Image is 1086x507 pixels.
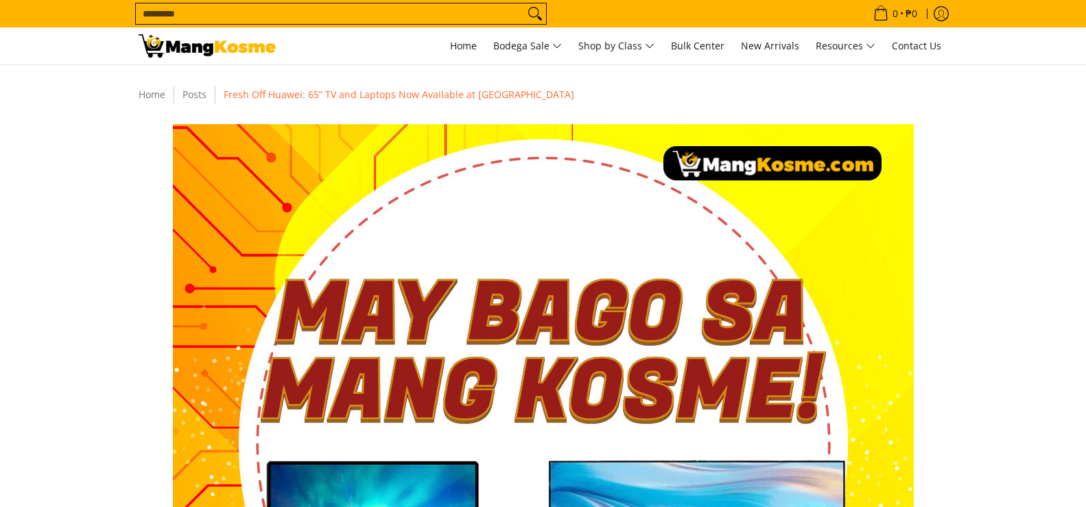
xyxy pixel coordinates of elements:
button: Search [524,3,546,24]
a: Bodega Sale [486,27,569,64]
a: New Arrivals [734,27,806,64]
span: Bodega Sale [493,38,562,55]
span: Shop by Class [578,38,654,55]
span: 0 [890,9,900,19]
span: New Arrivals [741,39,799,52]
span: Bulk Center [671,39,724,52]
span: ₱0 [904,9,919,19]
span: Home [450,39,477,52]
a: Contact Us [885,27,948,64]
a: Resources [809,27,882,64]
a: Home [139,88,165,101]
a: Posts [182,88,206,101]
nav: Breadcrumbs [132,86,955,104]
span: Contact Us [892,39,941,52]
a: Home [443,27,484,64]
span: • [869,6,921,21]
span: Fresh Off Huawei: 65” TV and Laptops Now Available at [GEOGRAPHIC_DATA] [224,88,574,101]
nav: Main Menu [290,27,948,64]
span: Resources [816,38,875,55]
a: Shop by Class [571,27,661,64]
img: Latest Offerings from Huawei: 65&quot; TV &amp; Matebook D15 l Mang Kosme [139,34,276,58]
a: Bulk Center [664,27,731,64]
